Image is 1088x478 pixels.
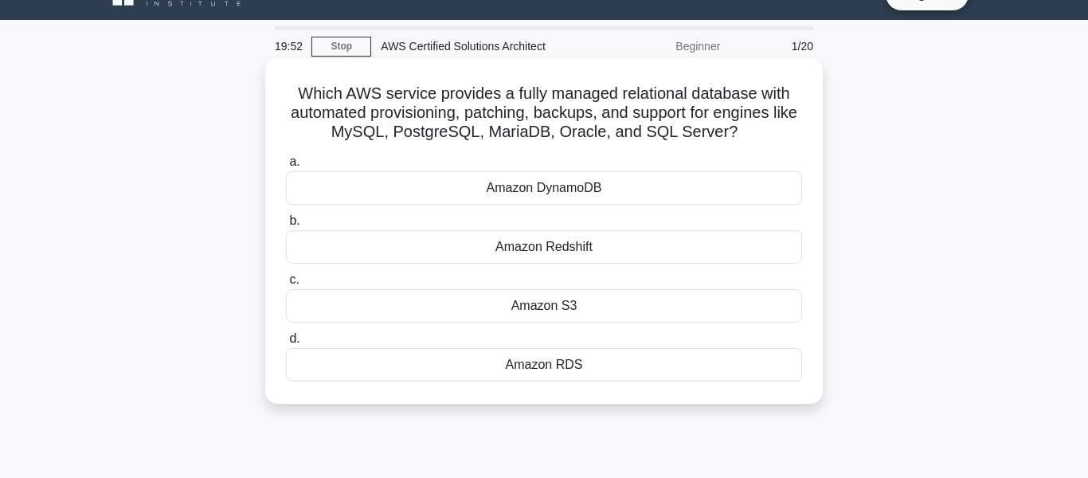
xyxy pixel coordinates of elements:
div: Amazon S3 [286,289,802,323]
span: c. [289,272,299,286]
div: Amazon DynamoDB [286,171,802,205]
span: b. [289,214,299,227]
a: Stop [311,37,371,57]
div: Amazon Redshift [286,230,802,264]
span: d. [289,331,299,345]
div: AWS Certified Solutions Architect [371,30,590,62]
h5: Which AWS service provides a fully managed relational database with automated provisioning, patch... [284,84,804,143]
div: 19:52 [265,30,311,62]
div: Beginner [590,30,730,62]
div: 1/20 [730,30,823,62]
div: Amazon RDS [286,348,802,382]
span: a. [289,155,299,168]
